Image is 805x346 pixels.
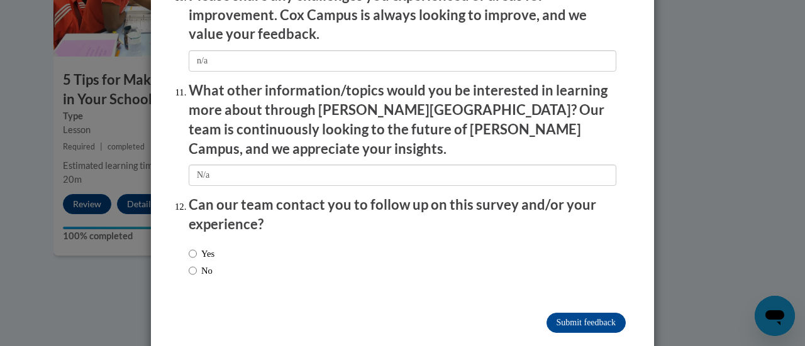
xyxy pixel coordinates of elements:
[189,264,197,278] input: No
[189,81,616,158] p: What other information/topics would you be interested in learning more about through [PERSON_NAME...
[189,195,616,234] p: Can our team contact you to follow up on this survey and/or your experience?
[547,313,626,333] input: Submit feedback
[189,247,197,261] input: Yes
[189,264,213,278] label: No
[189,247,214,261] label: Yes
